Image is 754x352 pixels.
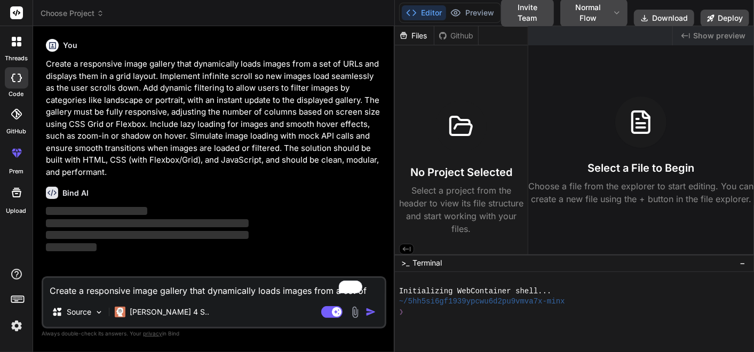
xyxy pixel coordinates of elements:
[62,188,89,198] h6: Bind AI
[94,308,104,317] img: Pick Models
[63,40,77,51] h6: You
[46,219,249,227] span: ‌
[46,207,147,215] span: ‌
[366,307,376,317] img: icon
[349,306,361,318] img: attachment
[67,307,91,317] p: Source
[399,297,565,307] span: ~/5hh5si6gf1939ypcwu6d2pu9vmva7x-minx
[567,2,609,23] span: Normal Flow
[41,8,104,19] span: Choose Project
[740,258,745,268] span: −
[399,307,404,317] span: ❯
[588,161,694,175] h3: Select a File to Begin
[6,206,27,215] label: Upload
[143,330,162,337] span: privacy
[46,231,249,239] span: ‌
[634,10,694,27] button: Download
[9,167,23,176] label: prem
[434,30,478,41] div: Github
[402,5,446,20] button: Editor
[693,30,745,41] span: Show preview
[7,317,26,335] img: settings
[9,90,24,99] label: code
[528,180,754,205] p: Choose a file from the explorer to start editing. You can create a new file using the + button in...
[5,54,28,63] label: threads
[401,258,409,268] span: >_
[410,165,512,180] h3: No Project Selected
[43,278,385,297] textarea: To enrich screen reader interactions, please activate Accessibility in Grammarly extension settings
[46,58,384,178] p: Create a responsive image gallery that dynamically loads images from a set of URLs and displays t...
[6,127,26,136] label: GitHub
[446,5,498,20] button: Preview
[737,254,748,271] button: −
[399,286,552,297] span: Initializing WebContainer shell...
[115,307,125,317] img: Claude 4 Sonnet
[46,243,97,251] span: ‌
[701,10,749,27] button: Deploy
[412,258,442,268] span: Terminal
[399,184,523,235] p: Select a project from the header to view its file structure and start working with your files.
[130,307,209,317] p: [PERSON_NAME] 4 S..
[42,329,386,339] p: Always double-check its answers. Your in Bind
[395,30,434,41] div: Files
